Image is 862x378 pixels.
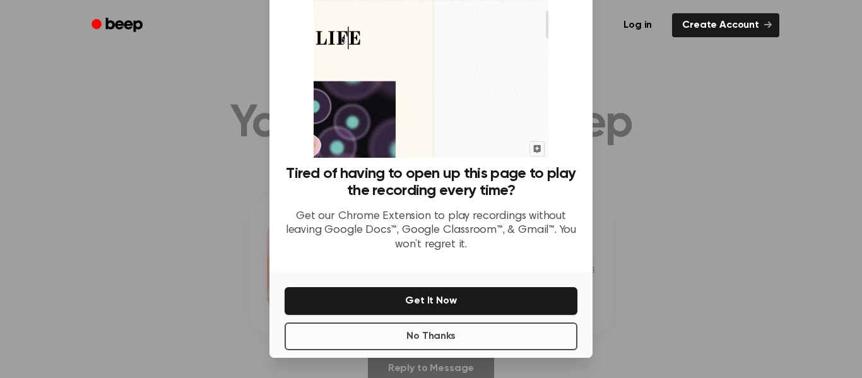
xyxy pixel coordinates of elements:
[611,11,664,40] a: Log in
[672,13,779,37] a: Create Account
[83,13,154,38] a: Beep
[285,287,577,315] button: Get It Now
[285,322,577,350] button: No Thanks
[285,165,577,199] h3: Tired of having to open up this page to play the recording every time?
[285,210,577,252] p: Get our Chrome Extension to play recordings without leaving Google Docs™, Google Classroom™, & Gm...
